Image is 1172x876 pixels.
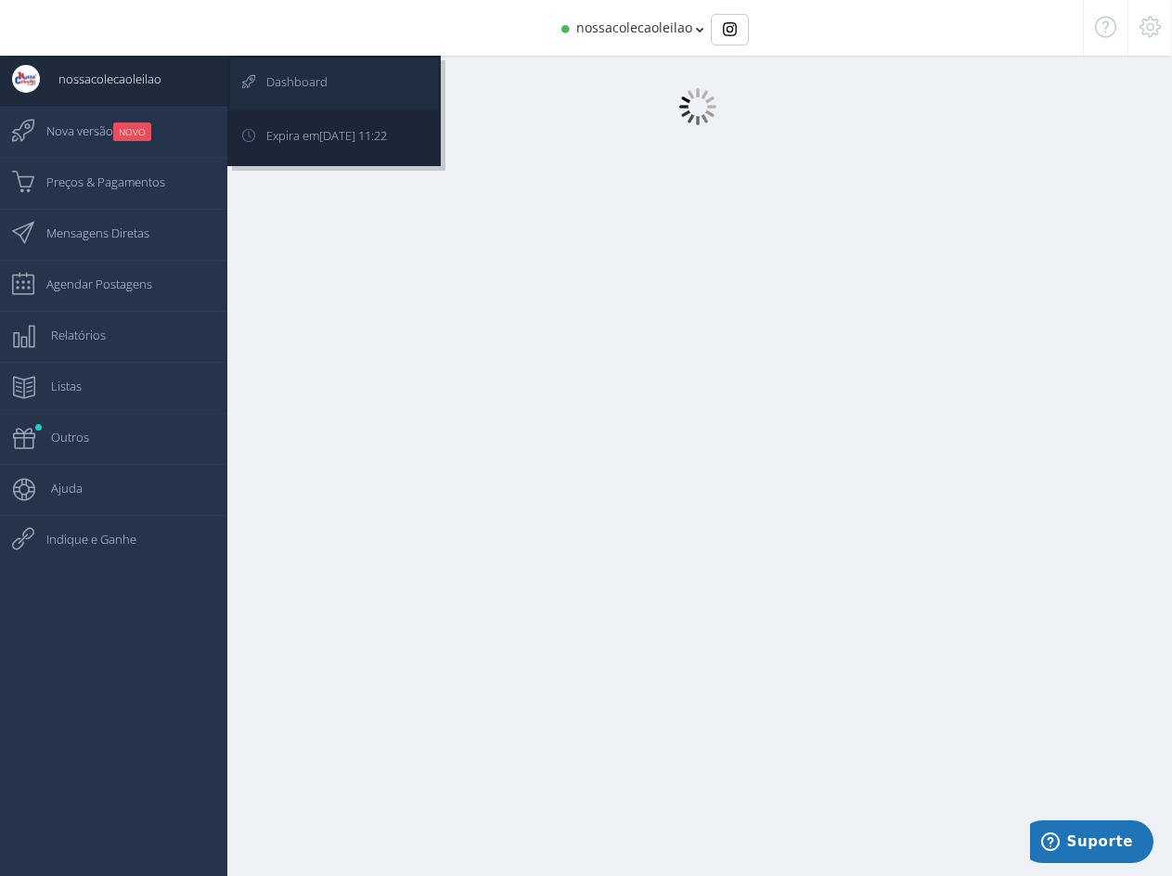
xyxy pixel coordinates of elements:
[32,363,82,409] span: Listas
[40,56,161,102] span: nossacolecaoleilao
[12,65,40,93] img: User Image
[28,159,165,205] span: Preços & Pagamentos
[32,312,106,358] span: Relatórios
[28,516,136,562] span: Indique e Ganhe
[576,19,692,36] span: nossacolecaoleilao
[248,58,328,105] span: Dashboard
[32,414,89,460] span: Outros
[230,58,438,109] a: Dashboard
[248,112,387,159] span: Expira em
[28,108,151,154] span: Nova versão
[28,261,152,307] span: Agendar Postagens
[679,88,716,125] img: loader.gif
[32,465,83,511] span: Ajuda
[113,122,151,141] small: NOVO
[723,22,737,36] img: Instagram_simple_icon.svg
[319,127,387,144] span: [DATE] 11:22
[28,210,149,256] span: Mensagens Diretas
[1030,820,1153,867] iframe: Abre um widget para que você possa encontrar mais informações
[230,112,438,163] a: Expira em[DATE] 11:22
[711,14,749,45] div: Basic example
